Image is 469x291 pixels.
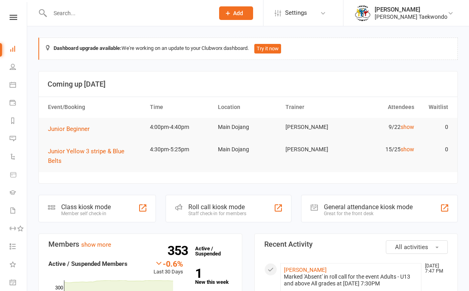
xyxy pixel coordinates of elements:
[401,146,414,152] a: show
[375,6,447,13] div: [PERSON_NAME]
[375,13,447,20] div: [PERSON_NAME] Taekwondo
[10,95,28,113] a: Payments
[421,263,447,274] time: [DATE] 7:47 PM
[418,140,452,159] td: 0
[10,113,28,131] a: Reports
[195,267,232,285] a: 1New this week
[254,44,281,53] button: Try it now
[214,118,282,137] td: Main Dojang
[54,45,122,51] strong: Dashboard upgrade available:
[154,259,183,268] div: -0.6%
[284,267,327,273] a: [PERSON_NAME]
[48,125,90,133] span: Junior Beginner
[395,243,428,251] span: All activities
[10,166,28,184] a: Product Sales
[48,8,209,19] input: Search...
[188,211,246,216] div: Staff check-in for members
[350,140,418,159] td: 15/25
[285,4,307,22] span: Settings
[324,203,413,211] div: General attendance kiosk mode
[48,148,124,164] span: Junior Yellow 3 stripe & Blue Belts
[264,240,448,248] h3: Recent Activity
[284,273,418,287] div: Marked 'Absent' in roll call for the event Adults - U13 and above All grades at [DATE] 7:30PM
[61,211,111,216] div: Member self check-in
[48,240,232,248] h3: Members
[146,118,214,137] td: 4:00pm-4:40pm
[10,41,28,59] a: Dashboard
[355,5,371,21] img: thumb_image1638236014.png
[214,140,282,159] td: Main Dojang
[48,80,449,88] h3: Coming up [DATE]
[282,140,350,159] td: [PERSON_NAME]
[195,267,229,279] strong: 1
[154,259,183,276] div: Last 30 Days
[282,97,350,117] th: Trainer
[81,241,111,248] a: show more
[168,245,191,257] strong: 353
[401,124,414,130] a: show
[418,97,452,117] th: Waitlist
[282,118,350,137] td: [PERSON_NAME]
[418,118,452,137] td: 0
[233,10,243,16] span: Add
[146,97,214,117] th: Time
[386,240,448,254] button: All activities
[191,240,226,262] a: 353Active / Suspended
[44,97,146,117] th: Event/Booking
[10,59,28,77] a: People
[48,146,143,166] button: Junior Yellow 3 stripe & Blue Belts
[350,97,418,117] th: Attendees
[48,124,95,134] button: Junior Beginner
[188,203,246,211] div: Roll call kiosk mode
[38,38,458,60] div: We're working on an update to your Clubworx dashboard.
[10,256,28,274] a: What's New
[61,203,111,211] div: Class kiosk mode
[324,211,413,216] div: Great for the front desk
[146,140,214,159] td: 4:30pm-5:25pm
[350,118,418,137] td: 9/22
[214,97,282,117] th: Location
[10,77,28,95] a: Calendar
[48,260,128,267] strong: Active / Suspended Members
[219,6,253,20] button: Add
